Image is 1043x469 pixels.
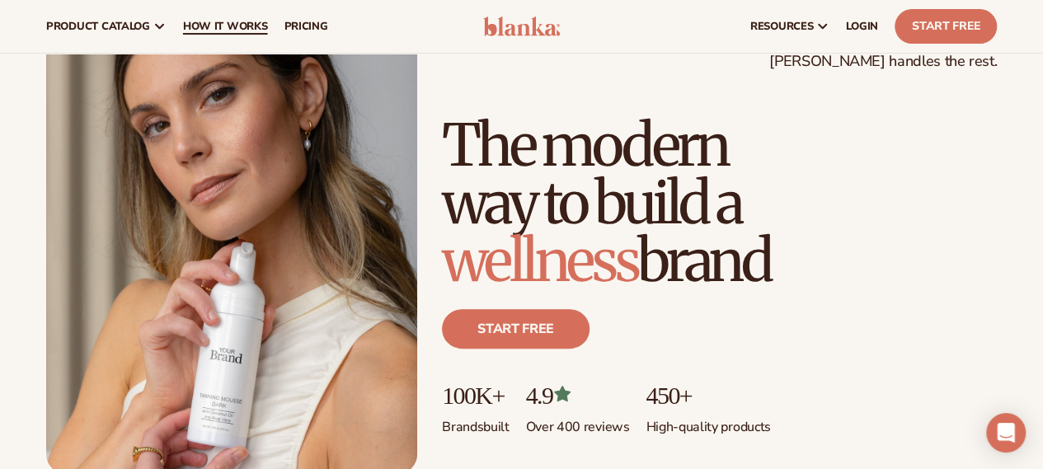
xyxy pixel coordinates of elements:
[526,382,630,409] p: 4.9
[284,20,327,33] span: pricing
[750,20,813,33] span: resources
[846,20,878,33] span: LOGIN
[526,409,630,436] p: Over 400 reviews
[646,409,770,436] p: High-quality products
[442,116,997,289] h1: The modern way to build a brand
[442,382,510,409] p: 100K+
[986,413,1026,453] div: Open Intercom Messenger
[442,409,510,436] p: Brands built
[483,16,561,36] img: logo
[442,224,637,297] span: wellness
[895,9,997,44] a: Start Free
[646,382,770,409] p: 450+
[183,20,268,33] span: How It Works
[46,20,150,33] span: product catalog
[442,309,590,349] a: Start free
